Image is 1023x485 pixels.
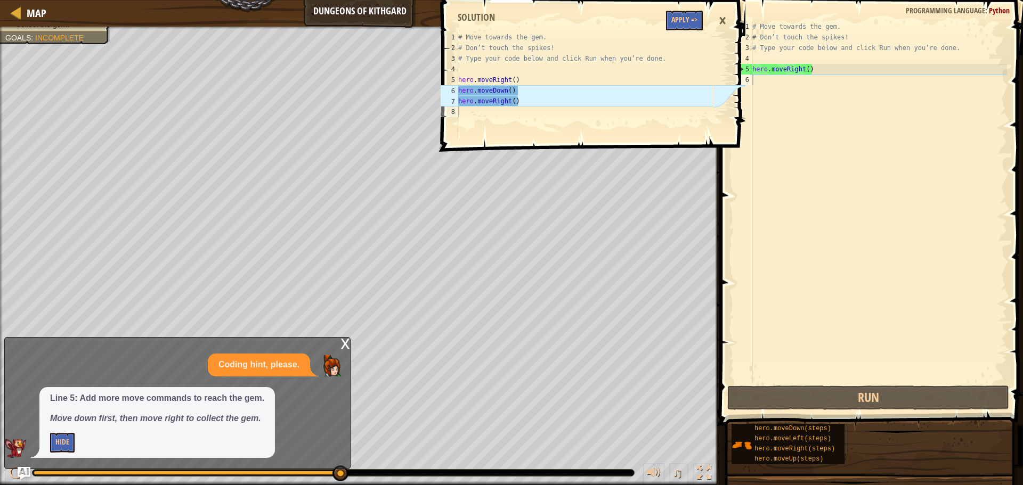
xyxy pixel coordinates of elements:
[5,439,26,458] img: AI
[18,467,30,480] button: Ask AI
[321,355,342,376] img: Player
[441,106,458,117] div: 8
[50,392,264,405] p: Line 5: Add more move commands to reach the gem.
[985,5,989,15] span: :
[989,5,1010,15] span: Python
[50,414,261,423] em: Move down first, then move right to collect the gem.
[441,96,458,106] div: 7
[27,6,46,20] span: Map
[754,445,835,453] span: hero.moveRight(steps)
[754,455,824,463] span: hero.moveUp(steps)
[713,9,732,33] div: ×
[735,53,752,64] div: 4
[218,359,299,371] p: Coding hint, please.
[5,34,31,42] span: Goals
[35,34,84,42] span: Incomplete
[666,11,703,30] button: Apply =>
[735,43,752,53] div: 3
[754,435,831,442] span: hero.moveLeft(steps)
[754,425,831,432] span: hero.moveDown(steps)
[735,75,752,85] div: 6
[441,75,458,85] div: 5
[727,385,1009,410] button: Run
[441,64,458,75] div: 4
[340,338,350,348] div: x
[735,32,752,43] div: 2
[50,433,75,453] button: Hide
[441,53,458,64] div: 3
[21,6,46,20] a: Map
[441,43,458,53] div: 2
[735,21,752,32] div: 1
[31,34,35,42] span: :
[906,5,985,15] span: Programming language
[735,64,752,75] div: 5
[5,463,27,485] button: Ctrl + P: Play
[452,11,500,24] div: Solution
[441,32,458,43] div: 1
[441,85,458,96] div: 6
